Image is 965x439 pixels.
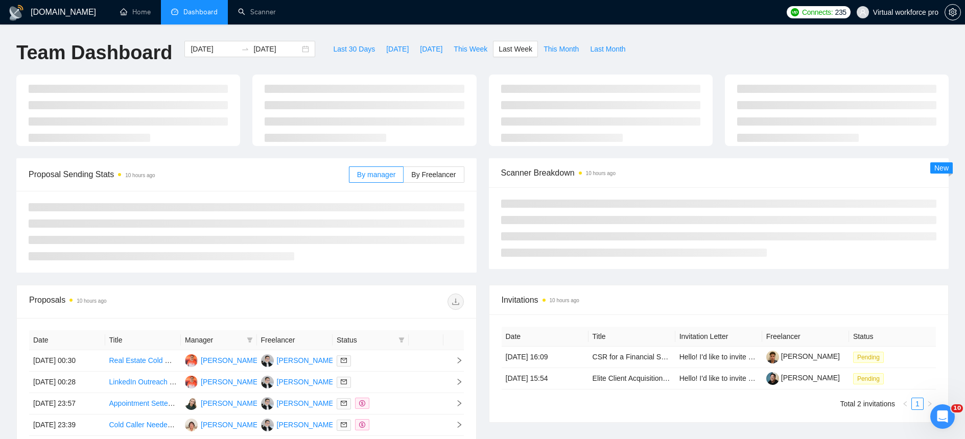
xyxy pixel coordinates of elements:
td: [DATE] 23:39 [29,414,105,436]
td: Cold Caller Needed for Off-Market Property Outreach [105,414,181,436]
a: YB[PERSON_NAME] [185,399,260,407]
button: left [899,398,911,410]
span: Pending [853,373,884,384]
span: filter [245,332,255,348]
button: Last Week [493,41,538,57]
span: dollar [359,422,365,428]
button: This Week [448,41,493,57]
span: By Freelancer [411,170,456,179]
img: logo [8,5,25,21]
li: Next Page [924,398,936,410]
td: [DATE] 16:09 [502,347,589,368]
li: Previous Page [899,398,911,410]
span: mail [341,357,347,363]
a: Pending [853,353,888,361]
a: CSR for a Financial Services Company [593,353,717,361]
a: LB[PERSON_NAME] [PERSON_NAME] [261,420,396,428]
a: setting [945,8,961,16]
span: left [902,401,908,407]
a: JA[PERSON_NAME] [185,420,260,428]
button: right [924,398,936,410]
button: This Month [538,41,584,57]
img: DE [185,376,198,388]
img: c1AMkJOApT4Cr5kE9Gj8RW3bdQPiHfsWkzmB2KrsTdbA8G3J8KVeNtyNbs4MPard4e [766,372,779,385]
span: to [241,45,249,53]
span: filter [396,332,407,348]
span: right [448,357,463,364]
span: Manager [185,334,243,346]
a: LB[PERSON_NAME] [PERSON_NAME] [261,377,396,385]
img: LB [261,354,274,367]
span: Pending [853,352,884,363]
th: Date [29,330,105,350]
a: 1 [912,398,923,409]
span: [DATE] [386,43,409,55]
td: [DATE] 23:57 [29,393,105,414]
span: Scanner Breakdown [501,166,937,179]
div: [PERSON_NAME] [PERSON_NAME] [277,419,396,430]
span: Proposal Sending Stats [29,168,349,181]
td: [DATE] 00:30 [29,350,105,372]
span: mail [341,422,347,428]
div: [PERSON_NAME] [PERSON_NAME] [277,376,396,387]
img: LB [261,376,274,388]
th: Date [502,327,589,347]
span: dollar [359,400,365,406]
img: LB [261,419,274,431]
td: Appointment Setter (Remote) [105,393,181,414]
button: setting [945,4,961,20]
button: [DATE] [381,41,414,57]
button: Last 30 Days [327,41,381,57]
span: right [448,378,463,385]
a: [PERSON_NAME] [766,352,840,360]
img: DE [185,354,198,367]
span: New [934,164,949,172]
span: By manager [357,170,395,179]
span: mail [341,400,347,406]
a: Pending [853,374,888,382]
a: Elite Client Acquisition Specialist [593,374,696,382]
li: 1 [911,398,924,410]
img: LB [261,397,274,410]
span: setting [945,8,960,16]
span: This Week [454,43,487,55]
th: Freelancer [257,330,333,350]
time: 10 hours ago [586,170,616,176]
a: searchScanner [238,8,276,16]
span: right [927,401,933,407]
time: 10 hours ago [125,173,155,178]
time: 10 hours ago [77,298,106,304]
th: Title [589,327,675,347]
td: [DATE] 15:54 [502,368,589,389]
div: [PERSON_NAME] [PERSON_NAME] [277,355,396,366]
span: 235 [835,7,846,18]
th: Title [105,330,181,350]
span: Last Month [590,43,625,55]
th: Status [849,327,936,347]
span: swap-right [241,45,249,53]
img: YB [185,397,198,410]
iframe: Intercom live chat [930,404,955,429]
div: [PERSON_NAME] [201,376,260,387]
a: homeHome [120,8,151,16]
span: right [448,421,463,428]
span: Dashboard [183,8,218,16]
a: DE[PERSON_NAME] [185,356,260,364]
span: Connects: [802,7,833,18]
span: Last 30 Days [333,43,375,55]
input: Start date [191,43,237,55]
span: right [448,400,463,407]
a: Appointment Setter (Remote) [109,399,202,407]
span: This Month [544,43,579,55]
a: LB[PERSON_NAME] [PERSON_NAME] [261,399,396,407]
span: [DATE] [420,43,442,55]
div: [PERSON_NAME] [PERSON_NAME] [277,398,396,409]
div: [PERSON_NAME] [201,398,260,409]
span: filter [247,337,253,343]
a: DE[PERSON_NAME] [185,377,260,385]
img: c1HCu36NcbSJd1fX8g7XHDrkjI8HGR-D5NWmvH1R9sMY2_4t1U9kllYFYzqCjrcYo0 [766,351,779,363]
img: JA [185,419,198,431]
time: 10 hours ago [550,298,579,303]
h1: Team Dashboard [16,41,172,65]
div: [PERSON_NAME] [201,355,260,366]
